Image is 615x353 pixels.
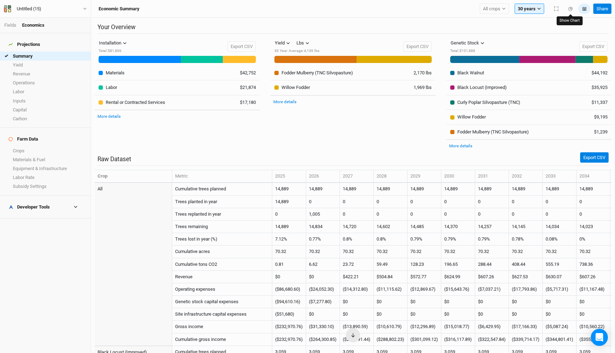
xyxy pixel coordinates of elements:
button: Export CSV [579,41,608,52]
td: 0% [577,233,610,246]
td: ($355,361.63) [577,333,610,346]
td: 14,889 [475,183,509,195]
div: Projections [9,42,40,47]
td: 14,257 [475,221,509,233]
td: Trees planted in year [172,196,272,208]
td: 70.32 [577,246,610,258]
td: ($7,037.21) [475,283,509,296]
div: Willow Fodder [282,84,310,91]
td: 0 [441,196,475,208]
div: Total : $101,888 [450,48,488,54]
td: $0 [374,308,408,321]
td: $42,752 [227,66,260,80]
td: 14,889 [374,183,408,195]
div: Developer Tools [9,204,50,210]
td: 2,170 lbs [403,66,436,80]
td: $607.26 [475,271,509,283]
td: 14,889 [441,183,475,195]
div: Fodder Mulberry (TNC Silvopasture) [282,70,353,76]
td: Gross income [172,321,272,333]
td: $0 [475,296,509,308]
td: 14,370 [441,221,475,233]
td: ($10,610.79) [374,321,408,333]
div: Curly Poplar Silvopasture (TNC) [457,99,520,106]
td: ($301,099.12) [408,333,441,346]
td: ($24,052.30) [306,283,340,296]
div: Lbs [296,39,304,47]
th: 2032 [509,170,543,183]
td: 14,023 [577,221,610,233]
td: 0 [509,208,543,221]
td: ($13,890.59) [340,321,374,333]
td: ($339,714.17) [509,333,543,346]
td: $504.84 [374,271,408,283]
td: $0 [374,296,408,308]
button: Export CSV [227,41,256,52]
div: Untitled (15) [17,5,41,12]
button: 30 years [515,4,544,14]
td: 14,889 [340,183,374,195]
td: $0 [475,308,509,321]
h2: Raw Dataset [98,156,131,163]
td: ($15,018.77) [441,321,475,333]
td: 0.8% [340,233,374,246]
td: $17,180 [227,95,260,110]
td: 14,889 [272,196,306,208]
td: 0.08% [543,233,577,246]
button: Genetic Stock [447,38,488,48]
div: Show Chart [557,16,583,25]
th: 2030 [441,170,475,183]
td: Revenue [172,271,272,283]
td: 0.78% [509,233,543,246]
td: $0 [340,296,374,308]
td: ($232,970.76) [272,321,306,333]
button: Untitled (15) [4,5,87,13]
div: Black Locust (Improved) [457,84,507,91]
a: Fields [4,22,16,28]
td: ($5,717.31) [543,283,577,296]
button: Yield [272,38,293,48]
td: 70.32 [272,246,306,258]
td: 288.44 [475,258,509,271]
div: Open Intercom Messenger [591,329,608,346]
td: 14,834 [306,221,340,233]
td: 70.32 [543,246,577,258]
td: 7.12% [272,233,306,246]
td: $0 [509,296,543,308]
div: Materials [106,70,125,76]
td: ($12,296.89) [408,321,441,333]
th: 2033 [543,170,577,183]
td: ($322,547.84) [475,333,509,346]
td: Trees replanted in year [172,208,272,221]
td: 0 [543,208,577,221]
td: 14,720 [340,221,374,233]
div: Rental or Contracted Services [106,99,165,106]
td: $0 [543,296,577,308]
td: 14,889 [577,183,610,195]
td: ($5,087.24) [543,321,577,333]
td: 738.36 [577,258,610,271]
td: 0 [577,196,610,208]
td: 0 [374,196,408,208]
a: More details [273,99,296,104]
td: 0 [509,196,543,208]
td: $0 [577,296,610,308]
td: 70.32 [441,246,475,258]
div: Installation [99,39,121,47]
td: ($11,115.62) [374,283,408,296]
th: 2031 [475,170,509,183]
td: 70.32 [306,246,340,258]
td: $0 [543,308,577,321]
td: 14,602 [374,221,408,233]
td: 0.79% [475,233,509,246]
td: $422.21 [340,271,374,283]
td: $0 [408,296,441,308]
td: $9,195 [578,110,611,125]
td: 1,969 lbs [403,80,436,95]
td: ($86,680.60) [272,283,306,296]
td: 14,889 [408,183,441,195]
div: Economics [22,22,44,28]
td: $607.26 [577,271,610,283]
td: Cumulative acres [172,246,272,258]
td: Trees lost in year (%) [172,233,272,246]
